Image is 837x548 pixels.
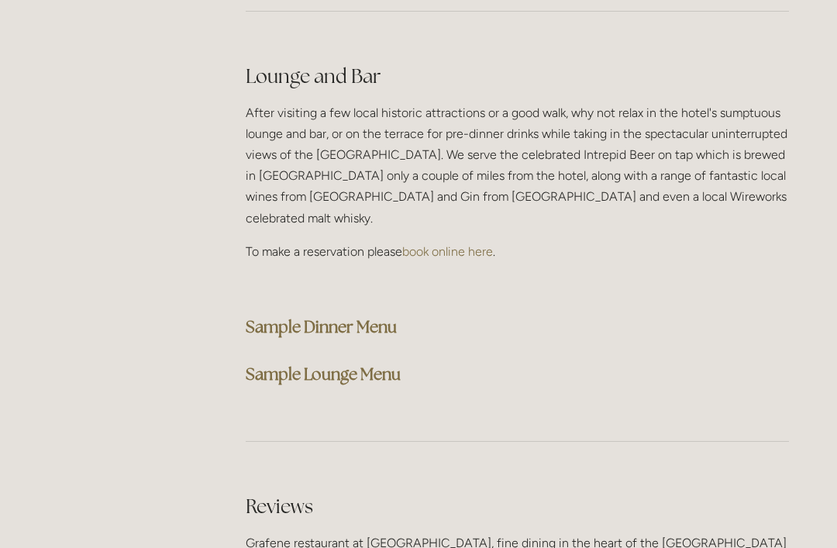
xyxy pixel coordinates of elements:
[246,364,401,384] a: Sample Lounge Menu
[246,102,789,229] p: After visiting a few local historic attractions or a good walk, why not relax in the hotel's sump...
[246,241,789,262] p: To make a reservation please .
[246,63,789,90] h2: Lounge and Bar
[402,244,493,259] a: book online here
[246,493,789,520] h2: Reviews
[246,316,397,337] a: Sample Dinner Menu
